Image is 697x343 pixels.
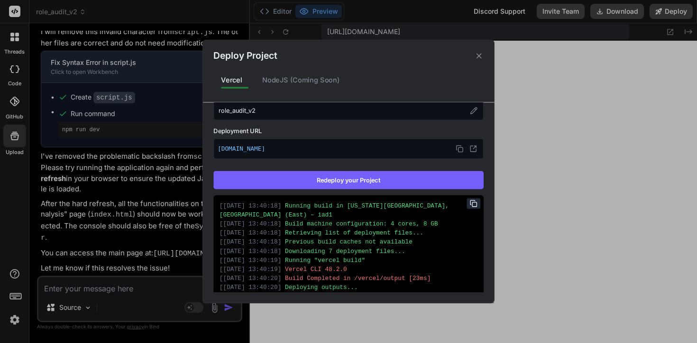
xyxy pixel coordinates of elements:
[467,199,481,209] button: Copy URL
[218,143,479,155] p: [DOMAIN_NAME]
[213,171,484,189] button: Redeploy your Project
[220,247,477,256] div: Downloading 7 deployment files...
[213,101,484,120] div: role_audit_v2
[220,221,282,227] span: [ [DATE] 13:40:18 ]
[454,143,466,155] button: Copy URL
[468,106,479,116] button: Edit project name
[255,70,348,90] div: NodeJS (Coming Soon)
[213,70,250,90] div: Vercel
[220,239,282,245] span: [ [DATE] 13:40:18 ]
[220,220,477,229] div: Build machine configuration: 4 cores, 8 GB
[220,256,477,265] div: Running "vercel build"
[220,274,477,283] div: Build Completed in /vercel/output [23ms]
[220,275,282,282] span: [ [DATE] 13:40:20 ]
[220,284,282,291] span: [ [DATE] 13:40:20 ]
[220,265,477,274] div: Vercel CLI 48.2.0
[220,229,477,238] div: Retrieving list of deployment files...
[213,49,277,63] h2: Deploy Project
[220,266,282,273] span: [ [DATE] 13:40:19 ]
[220,201,477,219] div: Running build in [US_STATE][GEOGRAPHIC_DATA], [GEOGRAPHIC_DATA] (East) – iad1
[213,126,484,135] label: Deployment URL
[467,143,479,155] button: Open in new tab
[220,257,282,264] span: [ [DATE] 13:40:19 ]
[220,238,477,247] div: Previous build caches not available
[220,283,477,292] div: Deploying outputs...
[220,203,282,209] span: [ [DATE] 13:40:18 ]
[220,248,282,255] span: [ [DATE] 13:40:18 ]
[220,230,282,236] span: [ [DATE] 13:40:18 ]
